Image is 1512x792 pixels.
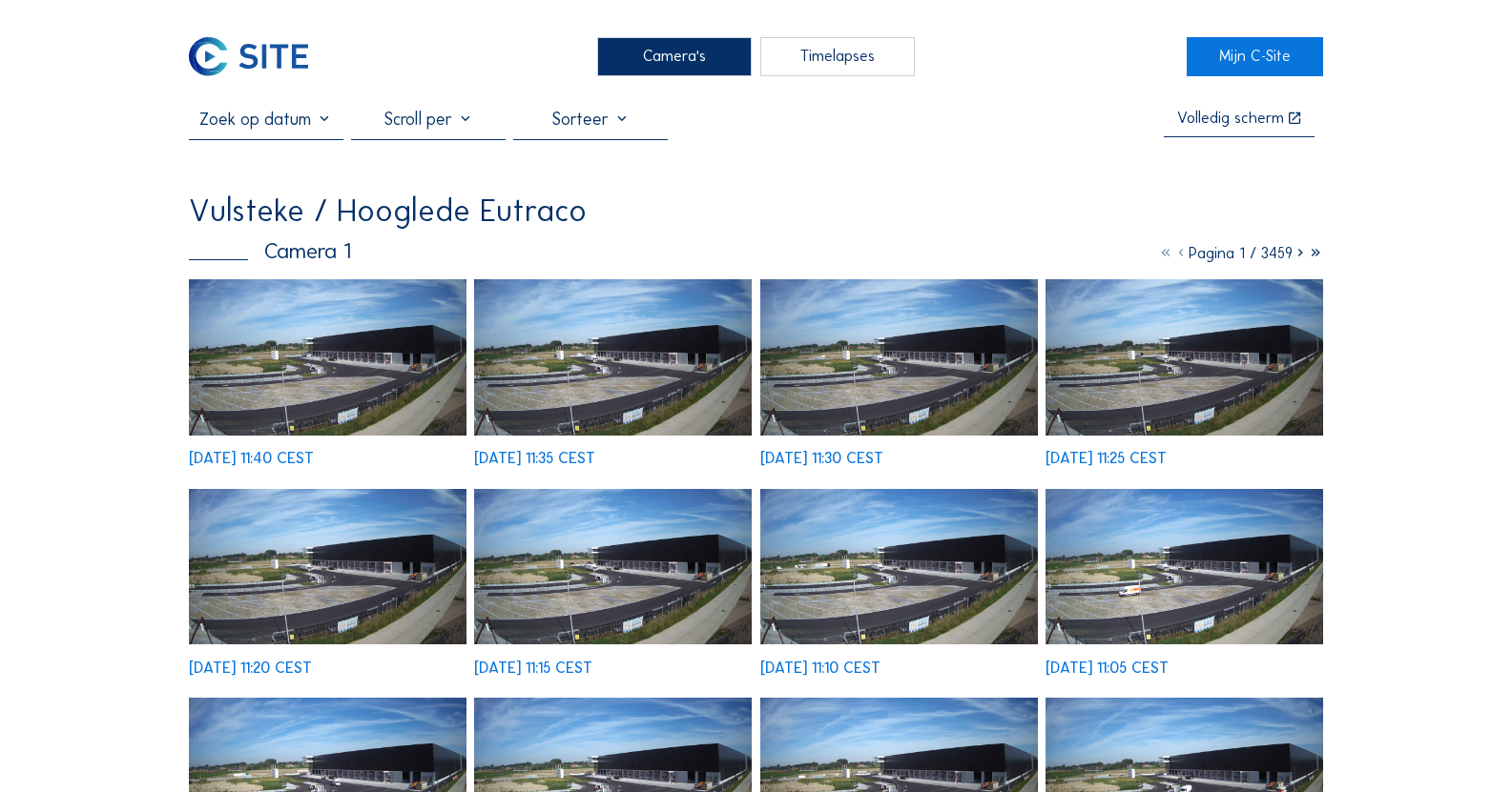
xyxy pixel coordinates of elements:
[760,489,1038,645] img: image_52654204
[1187,37,1323,77] a: Mijn C-Site
[474,279,752,436] img: image_52654892
[1046,489,1323,645] img: image_52654063
[760,279,1038,436] img: image_52654750
[189,489,466,645] img: image_52654484
[474,451,595,466] div: [DATE] 11:35 CEST
[1177,111,1284,127] div: Volledig scherm
[474,489,752,645] img: image_52654337
[1046,279,1323,436] img: image_52654612
[1046,660,1169,676] div: [DATE] 11:05 CEST
[189,37,325,77] a: C-SITE Logo
[474,660,592,676] div: [DATE] 11:15 CEST
[189,279,466,436] img: image_52655028
[760,660,880,676] div: [DATE] 11:10 CEST
[189,195,587,226] div: Vulsteke / Hooglede Eutraco
[189,37,307,77] img: C-SITE Logo
[597,37,752,77] div: Camera's
[760,451,883,466] div: [DATE] 11:30 CEST
[189,240,351,262] div: Camera 1
[760,37,915,77] div: Timelapses
[189,109,343,130] input: Zoek op datum 󰅀
[1046,451,1167,466] div: [DATE] 11:25 CEST
[189,660,312,676] div: [DATE] 11:20 CEST
[1189,244,1293,262] span: Pagina 1 / 3459
[189,451,314,466] div: [DATE] 11:40 CEST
